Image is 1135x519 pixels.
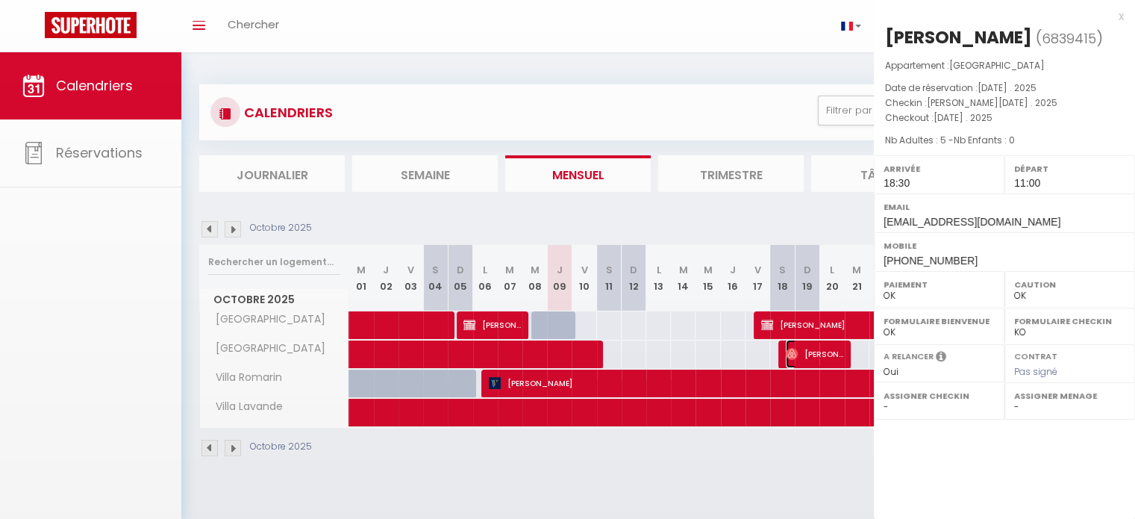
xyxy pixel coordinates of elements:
span: [EMAIL_ADDRESS][DOMAIN_NAME] [884,216,1060,228]
label: Assigner Menage [1014,388,1125,403]
span: ( ) [1036,28,1103,49]
div: [PERSON_NAME] [885,25,1032,49]
span: Nb Enfants : 0 [954,134,1015,146]
label: A relancer [884,350,934,363]
span: [PERSON_NAME][DATE] . 2025 [927,96,1057,109]
div: x [874,7,1124,25]
span: 18:30 [884,177,910,189]
p: Checkout : [885,111,1124,125]
label: Paiement [884,277,995,292]
span: [GEOGRAPHIC_DATA] [949,59,1045,72]
span: [DATE] . 2025 [934,111,992,124]
p: Appartement : [885,58,1124,73]
i: Sélectionner OUI si vous souhaiter envoyer les séquences de messages post-checkout [936,350,946,367]
p: Date de réservation : [885,81,1124,96]
label: Mobile [884,238,1125,253]
label: Formulaire Checkin [1014,314,1125,329]
label: Arrivée [884,161,995,176]
label: Formulaire Bienvenue [884,314,995,329]
span: Pas signé [1014,365,1057,378]
label: Assigner Checkin [884,388,995,403]
label: Départ [1014,161,1125,176]
span: [PHONE_NUMBER] [884,255,978,267]
span: [DATE] . 2025 [978,81,1036,94]
label: Email [884,199,1125,214]
span: 6839415 [1042,29,1096,48]
label: Contrat [1014,350,1057,360]
span: Nb Adultes : 5 - [885,134,1015,146]
label: Caution [1014,277,1125,292]
span: 11:00 [1014,177,1040,189]
p: Checkin : [885,96,1124,111]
